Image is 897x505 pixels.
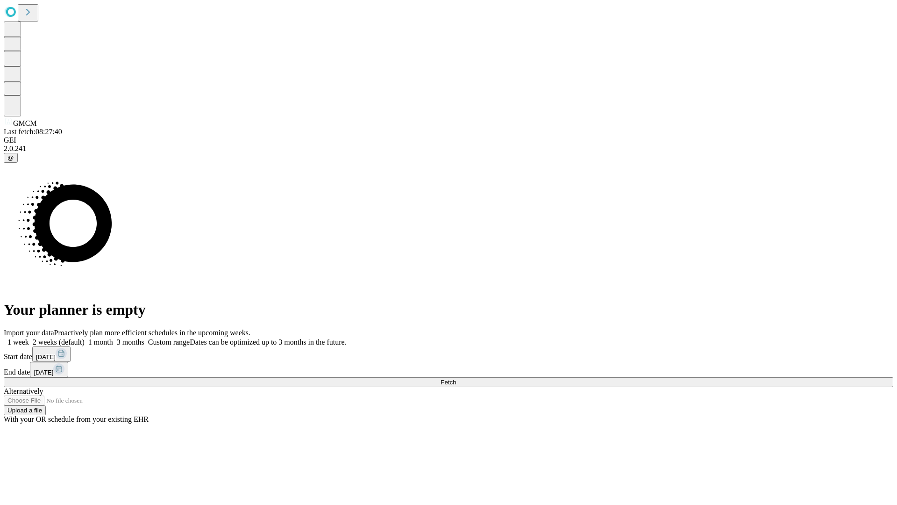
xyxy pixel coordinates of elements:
[4,362,893,377] div: End date
[117,338,144,346] span: 3 months
[4,301,893,318] h1: Your planner is empty
[4,153,18,163] button: @
[54,329,250,337] span: Proactively plan more efficient schedules in the upcoming weeks.
[34,369,53,376] span: [DATE]
[4,329,54,337] span: Import your data
[33,338,85,346] span: 2 weeks (default)
[32,346,71,362] button: [DATE]
[36,353,56,361] span: [DATE]
[190,338,346,346] span: Dates can be optimized up to 3 months in the future.
[4,136,893,144] div: GEI
[88,338,113,346] span: 1 month
[7,154,14,161] span: @
[4,405,46,415] button: Upload a file
[7,338,29,346] span: 1 week
[4,144,893,153] div: 2.0.241
[4,387,43,395] span: Alternatively
[4,346,893,362] div: Start date
[13,119,37,127] span: GMCM
[4,377,893,387] button: Fetch
[148,338,190,346] span: Custom range
[30,362,68,377] button: [DATE]
[4,415,149,423] span: With your OR schedule from your existing EHR
[441,379,456,386] span: Fetch
[4,128,62,136] span: Last fetch: 08:27:40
